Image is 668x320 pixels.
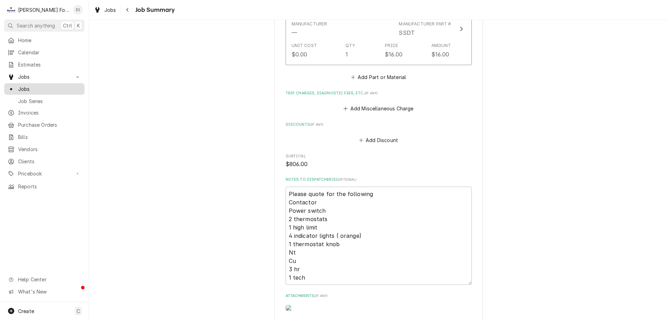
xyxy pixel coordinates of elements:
span: Subtotal [286,154,472,159]
div: Qty. [345,42,356,49]
span: Ctrl [63,22,72,29]
label: Attachments [286,293,472,299]
div: Derek Testa (81)'s Avatar [73,5,83,15]
span: What's New [18,288,80,295]
div: $0.00 [292,50,308,58]
span: ( if any ) [314,294,327,298]
a: Go to Help Center [4,274,85,285]
span: C [77,307,80,315]
div: M [6,5,16,15]
span: Pricebook [18,170,71,177]
div: $16.00 [431,50,450,58]
div: Notes to Dispatcher(s) [286,177,472,284]
button: Navigate back [122,4,133,15]
div: Part Number [399,29,415,37]
div: Manufacturer [292,21,327,27]
button: Add Part or Material [350,72,407,82]
a: Vendors [4,143,85,155]
img: WgjkoHwSKW45MqAmeVTx [286,305,310,311]
span: Estimates [18,61,81,68]
span: Calendar [18,49,81,56]
span: Search anything [17,22,55,29]
div: Part Number [399,21,451,37]
textarea: Please quote for the following Contactor Power switch 2 thermostats 1 high limit 4 indicator ligh... [286,187,472,285]
a: Home [4,34,85,46]
span: Create [18,308,34,314]
span: Invoices [18,109,81,116]
div: Marshall Food Equipment Service's Avatar [6,5,16,15]
a: Reports [4,181,85,192]
span: $806.00 [286,161,308,167]
button: Search anythingCtrlK [4,19,85,32]
span: Job Summary [133,5,175,15]
button: Add Miscellaneous Charge [342,104,415,114]
div: Manufacturer Part # [399,21,451,27]
label: Discounts [286,122,472,127]
div: Amount [431,42,451,49]
a: Job Series [4,95,85,107]
span: Subtotal [286,160,472,169]
div: Manufacturer [292,21,327,37]
div: [PERSON_NAME] Food Equipment Service [18,6,69,14]
a: Purchase Orders [4,119,85,131]
span: Job Series [18,97,81,105]
a: Go to What's New [4,286,85,297]
span: Help Center [18,276,80,283]
div: D( [73,5,83,15]
a: Bills [4,131,85,143]
span: ( if any ) [310,123,323,126]
span: ( if any ) [364,91,377,95]
span: Reports [18,183,81,190]
span: K [77,22,80,29]
div: Price [385,42,398,49]
span: Purchase Orders [18,121,81,128]
a: Jobs [4,83,85,95]
span: Home [18,37,81,44]
span: Jobs [104,6,116,14]
a: Estimates [4,59,85,70]
a: Clients [4,156,85,167]
a: Go to Pricebook [4,168,85,179]
span: Bills [18,133,81,141]
button: Add Discount [358,135,399,145]
label: Trip Charges, Diagnostic Fees, etc. [286,91,472,96]
div: Trip Charges, Diagnostic Fees, etc. [286,91,472,114]
span: ( optional ) [337,178,357,181]
a: Invoices [4,107,85,118]
a: Calendar [4,47,85,58]
a: Go to Jobs [4,71,85,83]
div: 1 [345,50,348,58]
span: Clients [18,158,81,165]
div: Manufacturer [292,29,297,37]
span: Jobs [18,85,81,93]
span: Jobs [18,73,71,80]
div: Discounts [286,122,472,145]
span: Vendors [18,146,81,153]
div: $16.00 [385,50,403,58]
div: Unit Cost [292,42,317,49]
label: Notes to Dispatcher(s) [286,177,472,182]
a: Jobs [91,4,119,16]
div: Subtotal [286,154,472,169]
